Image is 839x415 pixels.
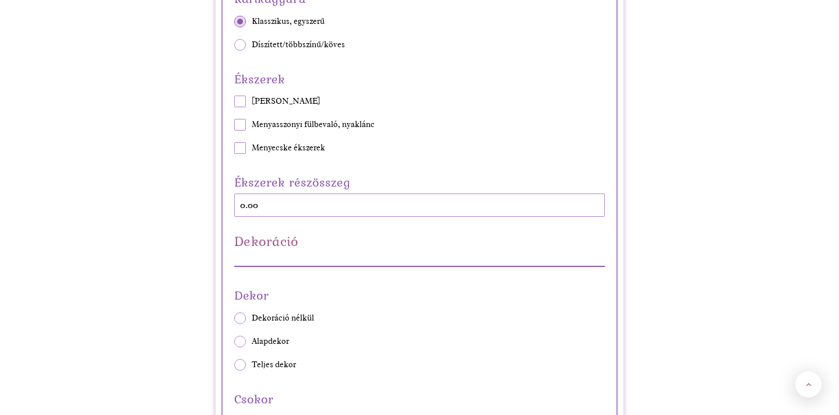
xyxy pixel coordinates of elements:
span: Ékszerek [234,68,605,90]
label: Menyecske ékszerek [234,142,605,154]
label: Dekoráció nélkül [234,312,605,324]
label: Menyasszonyi fejdísz [234,96,605,107]
span: Dekoráció nélkül [252,312,314,324]
h2: Dekoráció [234,234,605,248]
span: Dekor [234,284,605,306]
label: Alapdekor [234,336,605,347]
label: Díszített/többszínű/köves [234,39,605,51]
label: Teljes dekor [234,359,605,371]
span: Alapdekor [252,336,289,347]
span: Menyasszonyi fülbevaló, nyaklánc [252,119,375,131]
label: Klasszikus, egyszerű [234,16,605,27]
span: Díszített/többszínű/köves [252,39,345,51]
span: Csokor [234,388,605,410]
span: [PERSON_NAME] [252,96,320,107]
span: Teljes dekor [252,359,296,371]
label: Menyasszonyi fülbevaló, nyaklánc [234,119,605,131]
label: Ékszerek részösszeg [234,171,605,193]
span: Menyecske ékszerek [252,142,325,154]
span: Klasszikus, egyszerű [252,16,325,27]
